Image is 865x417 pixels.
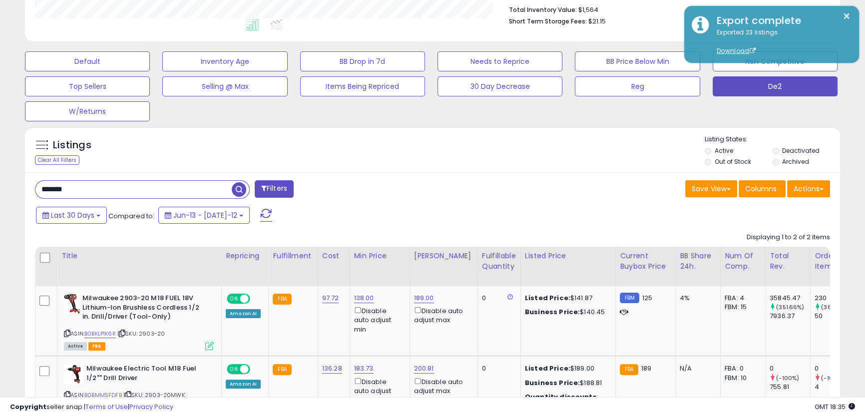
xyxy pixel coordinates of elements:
img: 31U++-wXbgL._SL40_.jpg [64,364,84,384]
button: Reg [575,76,700,96]
div: Disable auto adjust max [414,305,470,325]
div: Clear All Filters [35,155,79,165]
div: Repricing [226,251,264,261]
button: De2 [713,76,838,96]
div: 0 [770,364,810,373]
button: W/Returns [25,101,150,121]
small: (360%) [821,303,843,311]
small: FBM [620,293,639,303]
button: Needs to Reprice [437,51,562,71]
div: $140.45 [525,308,608,317]
button: Default [25,51,150,71]
div: Disable auto adjust min [354,305,402,334]
span: 125 [642,293,652,303]
div: 4 [815,383,855,392]
div: Min Price [354,251,406,261]
h5: Listings [53,138,91,152]
div: FBM: 10 [725,374,758,383]
button: Filters [255,180,294,198]
button: 30 Day Decrease [437,76,562,96]
div: Title [61,251,217,261]
a: 200.81 [414,364,434,374]
button: Top Sellers [25,76,150,96]
button: Columns [739,180,786,197]
img: 413lXhdPufL._SL40_.jpg [64,294,80,314]
div: Disable auto adjust max [414,376,470,396]
button: Save View [685,180,737,197]
button: Actions [787,180,830,197]
li: $1,564 [509,3,823,15]
strong: Copyright [10,402,46,412]
div: Displaying 1 to 2 of 2 items [747,233,830,242]
a: Terms of Use [85,402,128,412]
div: N/A [680,364,713,373]
div: FBA: 4 [725,294,758,303]
a: 183.73 [354,364,374,374]
div: ASIN: [64,294,214,349]
button: Jun-13 - [DATE]-12 [158,207,250,224]
span: Columns [745,184,777,194]
b: Business Price: [525,307,580,317]
span: $21.15 [588,16,606,26]
div: Disable auto adjust min [354,376,402,405]
b: Total Inventory Value: [509,5,577,14]
button: BB Price Below Min [575,51,700,71]
div: 230 [815,294,855,303]
a: Download [717,46,756,55]
b: Milwaukee 2903-20 M18 FUEL 18V Lithium-Ion Brushless Cordless 1/2 in. Drill/Driver (Tool-Only) [82,294,204,324]
div: ASIN: [64,364,214,411]
div: Cost [322,251,346,261]
div: 35845.47 [770,294,810,303]
b: Listed Price: [525,293,570,303]
span: 189 [641,364,651,373]
a: Privacy Policy [129,402,173,412]
div: FBM: 15 [725,303,758,312]
a: 97.72 [322,293,339,303]
div: 7936.37 [770,312,810,321]
span: Last 30 Days [51,210,94,220]
div: seller snap | | [10,403,173,412]
span: Jun-13 - [DATE]-12 [173,210,237,220]
div: Current Buybox Price [620,251,671,272]
div: 0 [815,364,855,373]
small: FBA [273,294,291,305]
div: [PERSON_NAME] [414,251,473,261]
b: Short Term Storage Fees: [509,17,587,25]
a: 189.00 [414,293,434,303]
button: Selling @ Max [162,76,287,96]
div: Listed Price [525,251,611,261]
span: FBA [88,342,105,351]
a: 136.28 [322,364,342,374]
div: Fulfillment [273,251,313,261]
b: Milwaukee Electric Tool M18 Fuel 1/2"" Drill Driver [86,364,208,385]
small: (-100%) [821,374,844,382]
div: 4% [680,294,713,303]
small: (-100%) [776,374,799,382]
span: OFF [249,295,265,303]
div: BB Share 24h. [680,251,716,272]
div: Amazon AI [226,309,261,318]
p: Listing States: [705,135,840,144]
small: FBA [620,364,638,375]
span: | SKU: 2903-20 [117,330,165,338]
div: 0 [482,364,513,373]
b: Listed Price: [525,364,570,373]
a: 138.00 [354,293,374,303]
label: Out of Stock [714,157,751,166]
div: Ordered Items [815,251,851,272]
span: OFF [249,365,265,374]
div: 50 [815,312,855,321]
small: FBA [273,364,291,375]
div: Export complete [709,13,852,28]
a: B0BKLP1K6R [84,330,116,338]
span: All listings currently available for purchase on Amazon [64,342,87,351]
div: $189.00 [525,364,608,373]
div: FBA: 0 [725,364,758,373]
button: Last 30 Days [36,207,107,224]
span: 2025-08-12 18:35 GMT [815,402,855,412]
button: × [843,10,851,22]
span: Compared to: [108,211,154,221]
div: Amazon AI [226,380,261,389]
div: $188.81 [525,379,608,388]
label: Deactivated [782,146,820,155]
